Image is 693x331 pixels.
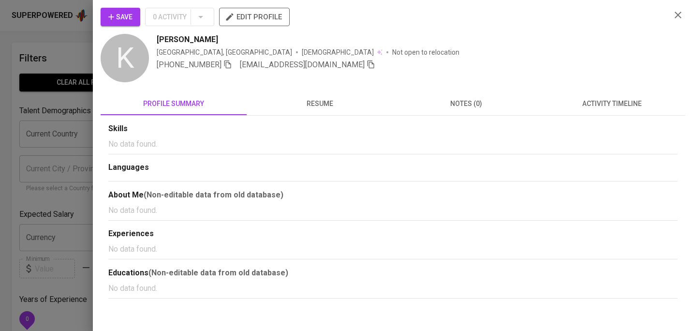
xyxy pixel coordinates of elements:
[108,205,678,216] p: No data found.
[108,228,678,240] div: Experiences
[106,98,241,110] span: profile summary
[108,189,678,201] div: About Me
[108,138,678,150] p: No data found.
[108,267,678,279] div: Educations
[108,123,678,135] div: Skills
[240,60,365,69] span: [EMAIL_ADDRESS][DOMAIN_NAME]
[399,98,533,110] span: notes (0)
[144,190,283,199] b: (Non-editable data from old database)
[157,60,221,69] span: [PHONE_NUMBER]
[108,11,133,23] span: Save
[108,283,678,294] p: No data found.
[302,47,375,57] span: [DEMOGRAPHIC_DATA]
[101,34,149,82] div: K
[157,34,218,45] span: [PERSON_NAME]
[101,8,140,26] button: Save
[219,8,290,26] button: edit profile
[219,13,290,20] a: edit profile
[545,98,679,110] span: activity timeline
[227,11,282,23] span: edit profile
[148,268,288,277] b: (Non-editable data from old database)
[108,243,678,255] p: No data found.
[157,47,292,57] div: [GEOGRAPHIC_DATA], [GEOGRAPHIC_DATA]
[392,47,459,57] p: Not open to relocation
[252,98,387,110] span: resume
[108,162,678,173] div: Languages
